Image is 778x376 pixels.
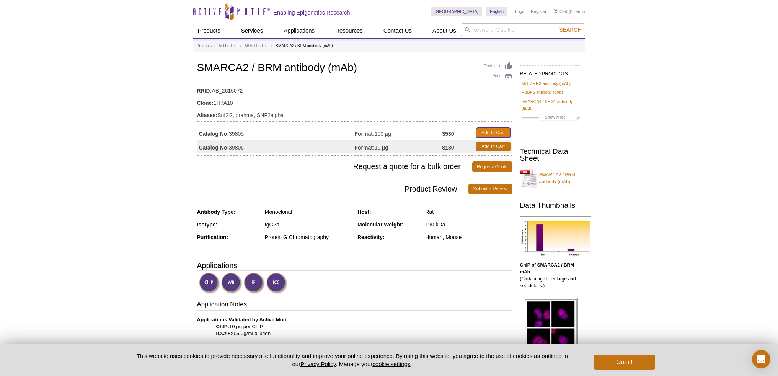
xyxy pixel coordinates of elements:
[276,44,333,48] li: SMARCA2 / BRM antibody (mAb)
[240,44,242,48] li: »
[559,27,581,33] span: Search
[520,216,591,259] img: SMARCA2 / BRM antibody (mAb) tested by ChIP.
[355,144,375,151] strong: Format:
[484,72,512,81] a: Print
[197,99,214,106] strong: Clone:
[522,89,563,96] a: RBBP5 antibody (pAb)
[476,128,511,138] a: Add to Cart
[197,234,228,240] strong: Purification:
[197,62,512,75] h1: SMARCA2 / BRM antibody (mAb)
[520,65,581,79] h2: RELATED PRODUCTS
[472,161,512,172] a: Request Quote
[265,208,352,215] div: Monoclonal
[442,144,454,151] strong: $130
[372,361,410,367] button: cookie settings
[357,234,385,240] strong: Reactivity:
[197,112,218,119] strong: Aliases:
[425,234,512,241] div: Human, Mouse
[265,221,352,228] div: IgG2a
[752,350,770,368] div: Open Intercom Messenger
[244,273,265,294] img: Immunofluorescence Validated
[461,23,585,36] input: Keyword, Cat. No.
[216,330,233,336] strong: ICC/IF:
[476,142,511,151] a: Add to Cart
[236,23,268,38] a: Services
[355,126,442,140] td: 100 µg
[522,98,580,112] a: SMARCA4 / BRG1 antibody (mAb)
[486,7,507,16] a: English
[431,7,483,16] a: [GEOGRAPHIC_DATA]
[197,126,355,140] td: 39805
[554,7,585,16] li: (0 items)
[520,148,581,162] h2: Technical Data Sheet
[197,42,212,49] a: Products
[554,9,558,13] img: Your Cart
[468,184,512,194] a: Submit a Review
[520,167,581,190] a: SMARCA2 / BRM antibody (mAb)
[331,23,367,38] a: Resources
[266,273,287,294] img: Immunocytochemistry Validated
[484,62,512,70] a: Feedback
[274,9,350,16] h2: Enabling Epigenetics Research
[522,80,571,87] a: MLL / HRX antibody (mAb)
[357,221,403,228] strong: Molecular Weight:
[271,44,273,48] li: »
[245,42,267,49] a: All Antibodies
[355,140,442,153] td: 10 µg
[199,273,220,294] img: ChIP Validated
[197,184,469,194] span: Product Review
[279,23,319,38] a: Applications
[557,26,584,33] button: Search
[425,208,512,215] div: Rat
[221,273,242,294] img: Western Blot Validated
[197,95,512,107] td: 1H7A10
[197,260,512,271] h3: Applications
[197,140,355,153] td: 39806
[199,144,229,151] strong: Catalog No:
[197,317,290,322] b: Applications Validated by Active Motif:
[515,9,525,14] a: Login
[216,324,229,329] strong: ChIP:
[442,130,454,137] strong: $530
[379,23,416,38] a: Contact Us
[520,262,574,275] b: ChIP of SMARCA2 / BRM mAb.
[520,262,581,289] p: (Click image to enlarge and see details.)
[520,202,581,209] h2: Data Thumbnails
[199,130,229,137] strong: Catalog No:
[355,130,375,137] strong: Format:
[265,234,352,241] div: Protein G Chromatography
[197,300,512,311] h3: Application Notes
[524,298,578,358] img: SMARCA2 / BRM antibody (mAb) tested by immunofluorescence.
[197,107,512,119] td: Snf2l2, brahma, SNF2alpha
[219,42,236,49] a: Antibodies
[522,114,580,122] a: Show More
[300,361,336,367] a: Privacy Policy
[197,221,218,228] strong: Isotype:
[197,209,236,215] strong: Antibody Type:
[357,209,371,215] strong: Host:
[554,9,568,14] a: Cart
[425,221,512,228] div: 190 kDa
[197,316,512,337] p: 10 µg per ChIP 0.5 µg/ml dilution
[197,161,472,172] span: Request a quote for a bulk order
[594,355,655,370] button: Got it!
[214,44,216,48] li: »
[193,23,225,38] a: Products
[123,352,581,368] p: This website uses cookies to provide necessary site functionality and improve your online experie...
[528,7,529,16] li: |
[428,23,461,38] a: About Us
[531,9,546,14] a: Register
[197,83,512,95] td: AB_2615072
[197,87,212,94] strong: RRID:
